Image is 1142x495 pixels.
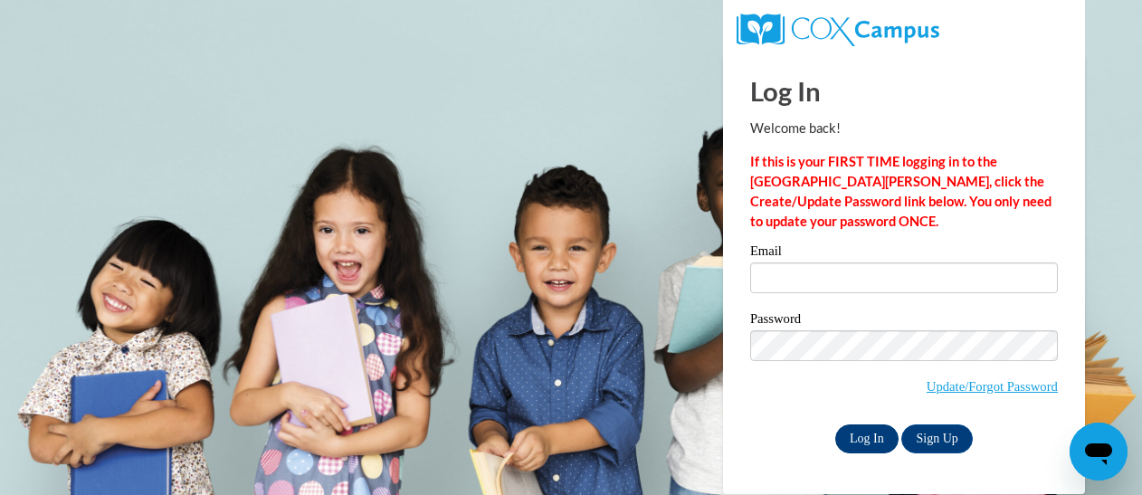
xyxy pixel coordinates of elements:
[1070,423,1128,481] iframe: Button to launch messaging window
[750,72,1058,109] h1: Log In
[750,244,1058,262] label: Email
[750,154,1052,229] strong: If this is your FIRST TIME logging in to the [GEOGRAPHIC_DATA][PERSON_NAME], click the Create/Upd...
[750,312,1058,330] label: Password
[737,14,939,46] img: COX Campus
[901,424,972,453] a: Sign Up
[835,424,899,453] input: Log In
[750,119,1058,138] p: Welcome back!
[927,379,1058,394] a: Update/Forgot Password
